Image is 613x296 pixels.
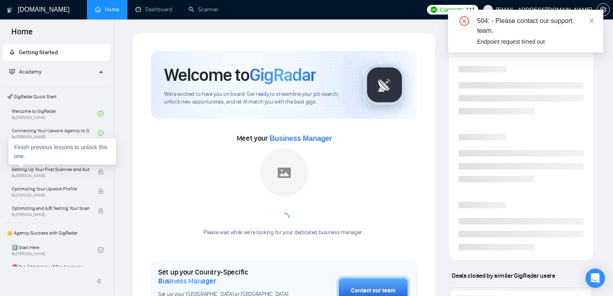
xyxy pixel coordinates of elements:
span: Home [5,26,39,43]
span: check-circle [98,130,104,136]
a: dashboardDashboard [135,6,172,13]
span: close [589,18,594,23]
div: Please wait while we're looking for your dedicated business manager... [199,229,370,237]
span: check-circle [98,111,104,116]
span: We're excited to have you on board. Get ready to streamline your job search, unlock new opportuni... [164,91,351,106]
span: Academy [9,68,41,75]
span: 🚀 GigRadar Quick Start [4,89,109,105]
span: 111 [466,5,475,14]
span: fund-projection-screen [9,69,15,74]
span: double-left [96,277,104,285]
h1: Welcome to [164,64,316,86]
span: close-circle [459,16,469,26]
img: gigradar-logo.png [364,65,405,105]
span: loading [277,211,291,225]
span: 👑 Agency Success with GigRadar [4,225,109,241]
a: 1️⃣ Start HereBy[PERSON_NAME] [12,241,98,259]
button: setting [597,3,610,16]
div: Endpoint request timed out [477,37,594,46]
span: Optimizing and A/B Testing Your Scanner for Better Results [12,204,89,212]
span: lock [98,169,104,175]
a: setting [597,6,610,13]
h1: Set up your Country-Specific [158,268,296,285]
span: Academy [19,68,41,75]
span: check-circle [98,247,104,253]
span: user [485,7,491,13]
span: Connects: [440,5,464,14]
span: Meet your [237,134,332,143]
span: By [PERSON_NAME] [12,212,89,217]
a: homeHome [95,6,119,13]
span: By [PERSON_NAME] [12,173,89,178]
span: GigRadar [249,64,316,86]
span: setting [597,6,609,13]
div: Open Intercom Messenger [586,269,605,288]
img: logo [7,4,13,17]
span: Business Manager [270,134,332,142]
a: searchScanner [188,6,218,13]
div: Finish previous lessons to unlock this one. [8,139,116,165]
span: lock [98,208,104,214]
span: rocket [9,49,15,55]
span: Setting Up Your First Scanner and Auto-Bidder [12,165,89,173]
span: Business Manager [158,277,216,285]
span: ⛔ Top 3 Mistakes of Pro Agencies [12,263,89,271]
a: Connecting Your Upwork Agency to GigRadarBy[PERSON_NAME] [12,124,98,142]
div: 504: - Please contact our support team. [477,16,594,36]
img: upwork-logo.png [431,6,437,13]
span: Optimizing Your Upwork Profile [12,185,89,193]
img: placeholder.png [260,148,309,197]
a: Welcome to GigRadarBy[PERSON_NAME] [12,105,98,123]
span: By [PERSON_NAME] [12,193,89,198]
span: lock [98,188,104,194]
span: Getting Started [19,49,58,56]
span: Deals closed by similar GigRadar users [448,269,558,283]
li: Getting Started [3,44,110,61]
div: Contact our team [351,286,395,295]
